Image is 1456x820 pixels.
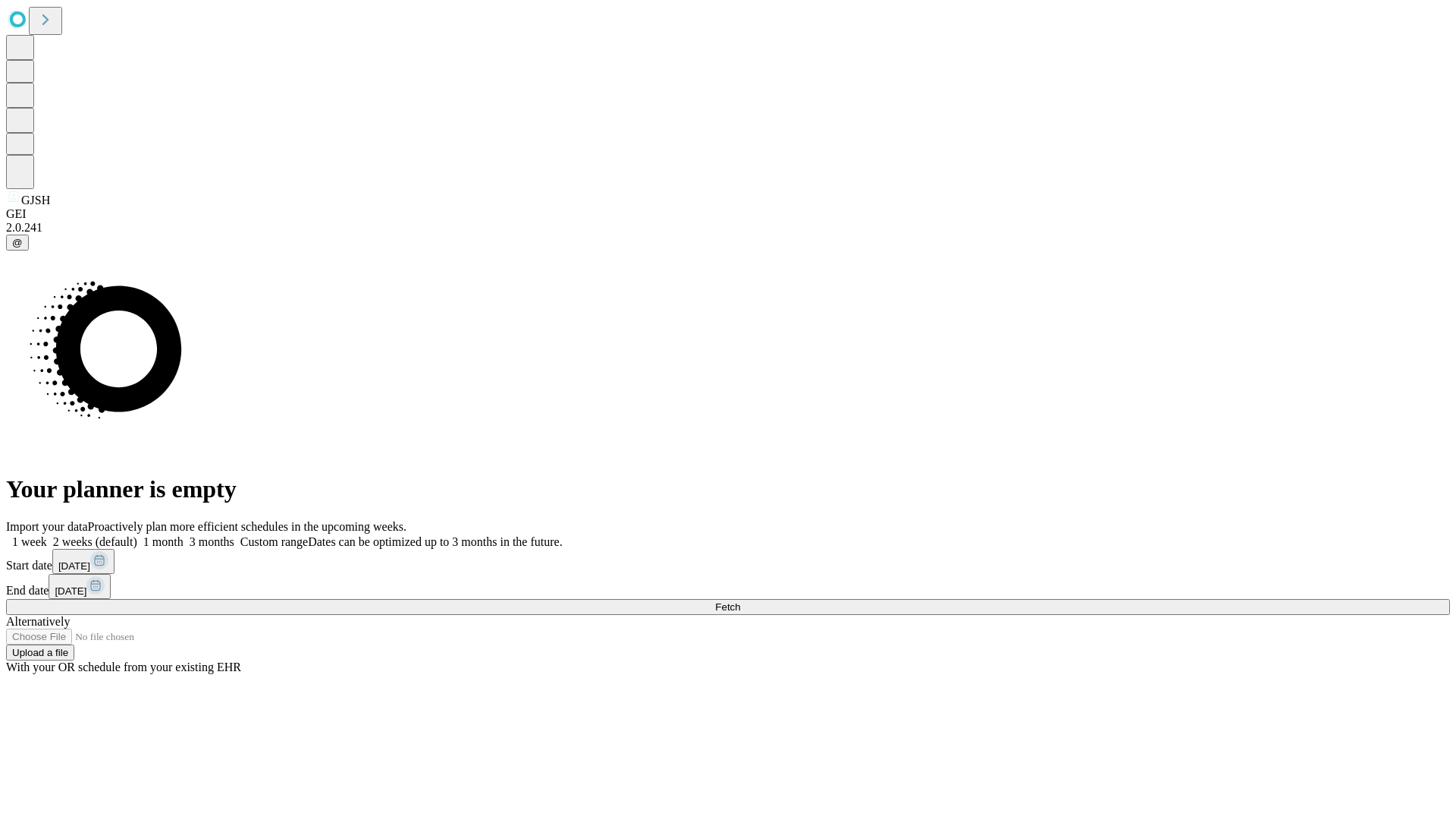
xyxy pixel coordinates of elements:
button: [DATE] [49,574,111,599]
span: Import your data [6,520,88,533]
span: Dates can be optimized up to 3 months in the future. [308,535,562,548]
span: 1 week [12,535,47,548]
span: Fetch [715,601,740,613]
span: Alternatively [6,615,70,628]
span: 2 weeks (default) [53,535,137,548]
span: @ [12,237,23,248]
button: @ [6,235,29,251]
span: 3 months [190,535,234,548]
button: Fetch [6,599,1450,615]
div: Start date [6,549,1450,574]
span: Proactively plan more efficient schedules in the upcoming weeks. [88,520,406,533]
span: GJSH [21,194,50,207]
span: [DATE] [58,560,90,572]
span: Custom range [240,535,308,548]
button: Upload a file [6,645,74,661]
button: [DATE] [52,549,115,574]
span: With your OR schedule from your existing EHR [6,661,241,673]
span: 1 month [143,535,184,548]
div: End date [6,574,1450,599]
div: 2.0.241 [6,221,1450,235]
span: [DATE] [55,585,86,597]
div: GEI [6,207,1450,221]
h1: Your planner is empty [6,475,1450,503]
